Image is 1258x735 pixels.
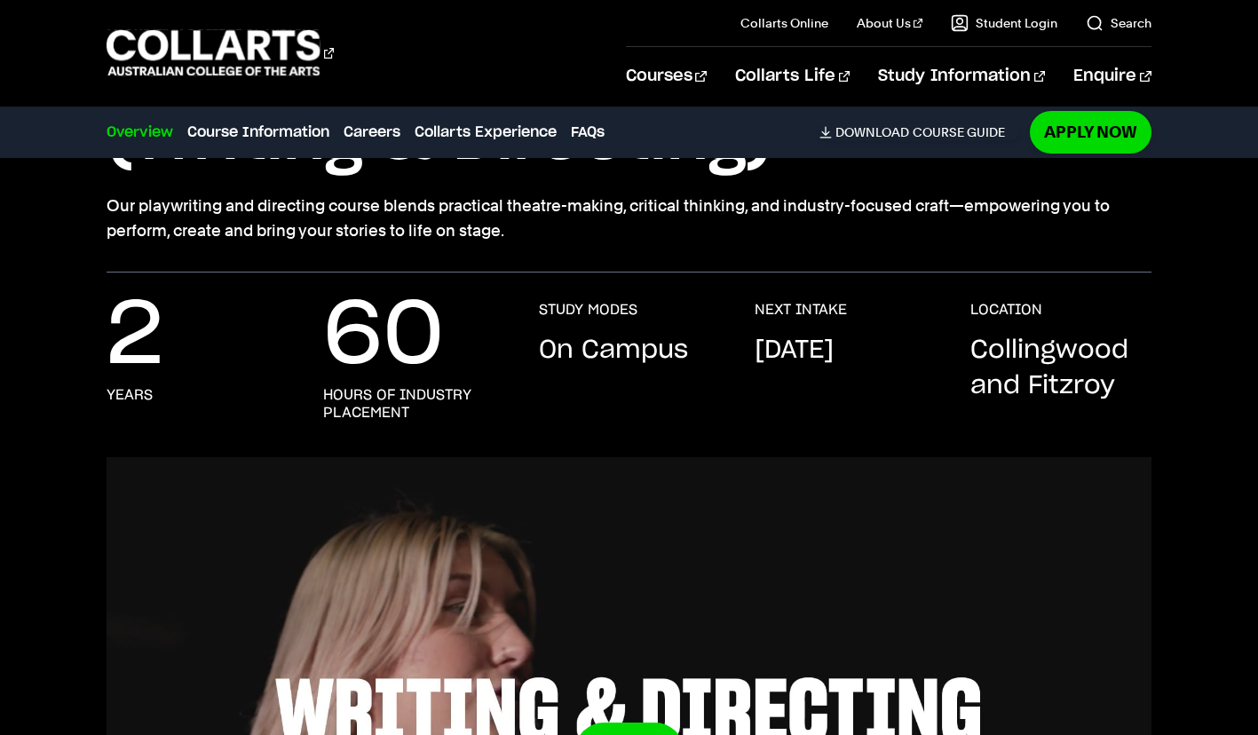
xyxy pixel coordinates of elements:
a: Careers [344,122,400,143]
p: Our playwriting and directing course blends practical theatre-making, critical thinking, and indu... [107,194,1151,243]
p: Collingwood and Fitzroy [970,333,1151,404]
a: DownloadCourse Guide [819,124,1019,140]
p: 60 [323,301,444,372]
a: Student Login [951,14,1057,32]
a: Collarts Life [735,47,850,106]
h3: years [107,386,153,404]
p: On Campus [539,333,688,368]
a: Apply Now [1030,111,1151,153]
a: Course Information [187,122,329,143]
a: Search [1086,14,1151,32]
h3: NEXT INTAKE [755,301,847,319]
a: Overview [107,122,173,143]
a: Enquire [1073,47,1151,106]
a: FAQs [571,122,605,143]
a: About Us [857,14,922,32]
h3: LOCATION [970,301,1042,319]
a: Collarts Online [740,14,828,32]
h3: STUDY MODES [539,301,637,319]
div: Go to homepage [107,28,334,78]
p: [DATE] [755,333,834,368]
a: Collarts Experience [415,122,557,143]
a: Courses [626,47,707,106]
a: Study Information [878,47,1045,106]
p: 2 [107,301,163,372]
h3: hours of industry placement [323,386,503,422]
span: Download [835,124,909,140]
